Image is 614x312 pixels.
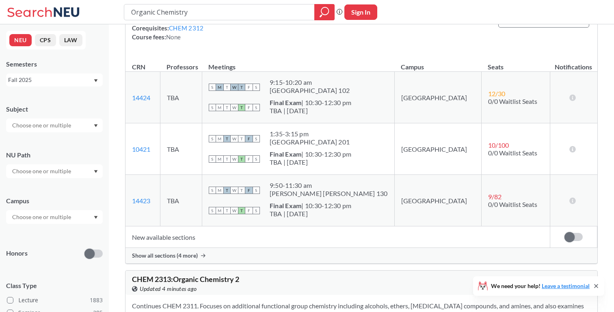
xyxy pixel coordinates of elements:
[132,62,145,71] div: CRN
[94,79,98,82] svg: Dropdown arrow
[209,135,216,142] span: S
[166,33,181,41] span: None
[550,54,597,72] th: Notifications
[238,84,245,91] span: T
[223,207,231,214] span: T
[8,212,76,222] input: Choose one or multiple
[90,296,103,305] span: 1883
[270,130,350,138] div: 1:35 - 3:15 pm
[231,135,238,142] span: W
[394,175,481,226] td: [GEOGRAPHIC_DATA]
[488,200,537,208] span: 0/0 Waitlist Seats
[9,34,32,46] button: NEU
[231,207,238,214] span: W
[94,216,98,219] svg: Dropdown arrow
[245,104,253,111] span: F
[245,207,253,214] span: F
[59,34,82,46] button: LAW
[209,187,216,194] span: S
[270,99,302,106] b: Final Exam
[6,73,103,86] div: Fall 2025Dropdown arrow
[209,207,216,214] span: S
[270,189,388,198] div: [PERSON_NAME] [PERSON_NAME] 130
[202,54,394,72] th: Meetings
[140,284,197,293] span: Updated 4 minutes ago
[169,24,203,32] a: CHEM 2312
[132,94,150,101] a: 14424
[542,282,590,289] a: Leave a testimonial
[253,155,260,163] span: S
[394,123,481,175] td: [GEOGRAPHIC_DATA]
[270,78,350,86] div: 9:15 - 10:20 am
[216,187,223,194] span: M
[160,54,202,72] th: Professors
[238,207,245,214] span: T
[223,135,231,142] span: T
[491,283,590,289] span: We need your help!
[209,104,216,111] span: S
[231,187,238,194] span: W
[6,164,103,178] div: Dropdown arrow
[231,155,238,163] span: W
[488,149,537,157] span: 0/0 Waitlist Seats
[209,84,216,91] span: S
[270,202,352,210] div: | 10:30-12:30 pm
[94,124,98,127] svg: Dropdown arrow
[216,104,223,111] span: M
[130,5,309,19] input: Class, professor, course number, "phrase"
[6,60,103,69] div: Semesters
[270,107,352,115] div: TBA | [DATE]
[253,207,260,214] span: S
[270,181,388,189] div: 9:50 - 11:30 am
[132,145,150,153] a: 10421
[238,187,245,194] span: T
[216,135,223,142] span: M
[160,175,202,226] td: TBA
[8,120,76,130] input: Choose one or multiple
[488,90,505,97] span: 12 / 30
[6,196,103,205] div: Campus
[488,97,537,105] span: 0/0 Waitlist Seats
[253,187,260,194] span: S
[320,6,329,18] svg: magnifying glass
[8,166,76,176] input: Choose one or multiple
[270,158,352,166] div: TBA | [DATE]
[231,84,238,91] span: W
[216,155,223,163] span: M
[6,118,103,132] div: Dropdown arrow
[125,248,597,263] div: Show all sections (4 more)
[245,84,253,91] span: F
[6,249,28,258] p: Honors
[223,155,231,163] span: T
[344,4,377,20] button: Sign In
[394,54,481,72] th: Campus
[132,252,198,259] span: Show all sections (4 more)
[6,151,103,159] div: NU Path
[238,155,245,163] span: T
[270,150,302,158] b: Final Exam
[160,72,202,123] td: TBA
[238,104,245,111] span: T
[94,170,98,173] svg: Dropdown arrow
[245,187,253,194] span: F
[6,105,103,114] div: Subject
[253,135,260,142] span: S
[216,207,223,214] span: M
[35,34,56,46] button: CPS
[6,281,103,290] span: Class Type
[314,4,335,20] div: magnifying glass
[270,150,352,158] div: | 10:30-12:30 pm
[6,210,103,224] div: Dropdown arrow
[238,135,245,142] span: T
[253,104,260,111] span: S
[223,84,231,91] span: T
[8,75,93,84] div: Fall 2025
[270,210,352,218] div: TBA | [DATE]
[209,155,216,163] span: S
[231,104,238,111] span: W
[488,193,502,200] span: 9 / 82
[132,275,239,284] span: CHEM 2313 : Organic Chemistry 2
[132,197,150,204] a: 14423
[7,295,103,306] label: Lecture
[481,54,550,72] th: Seats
